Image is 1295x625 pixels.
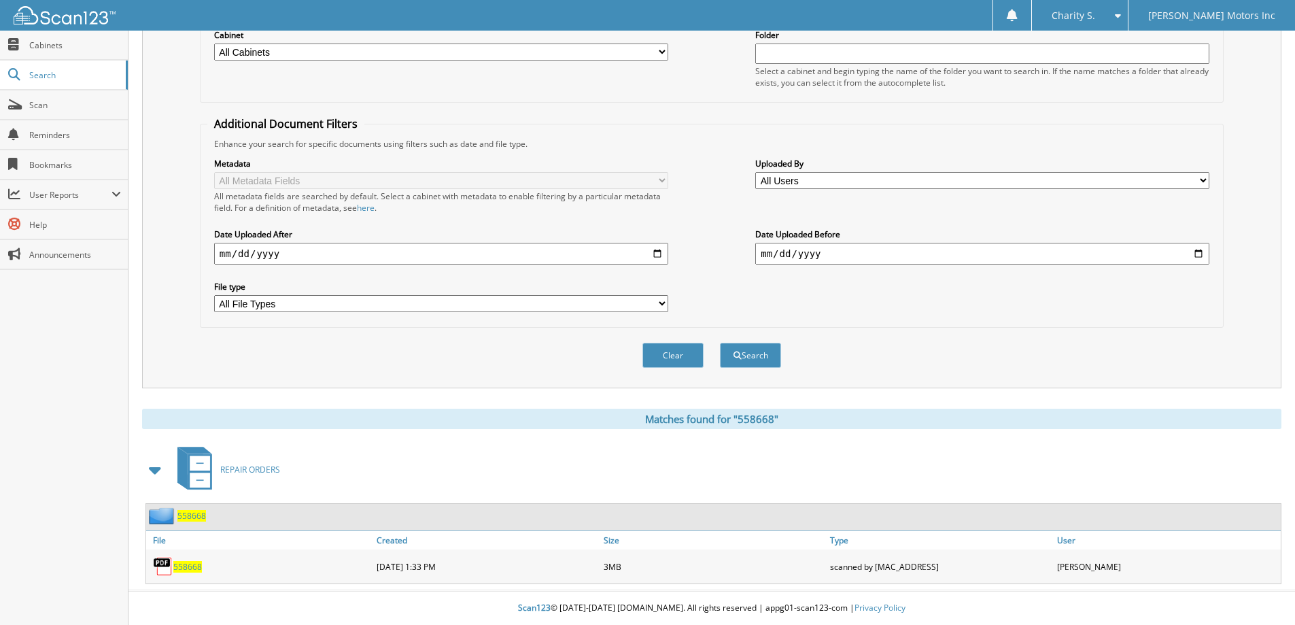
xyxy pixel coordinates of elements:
span: Announcements [29,249,121,260]
img: folder2.png [149,507,177,524]
a: Size [600,531,827,550]
a: here [357,202,375,214]
label: Date Uploaded Before [755,229,1209,240]
a: REPAIR ORDERS [169,443,280,496]
div: All metadata fields are searched by default. Select a cabinet with metadata to enable filtering b... [214,190,668,214]
label: Date Uploaded After [214,229,668,240]
legend: Additional Document Filters [207,116,364,131]
div: Enhance your search for specific documents using filters such as date and file type. [207,138,1216,150]
label: Folder [755,29,1209,41]
img: scan123-logo-white.svg [14,6,116,24]
div: scanned by [MAC_ADDRESS] [827,553,1054,580]
a: 558668 [177,510,206,522]
span: Search [29,69,119,81]
a: File [146,531,373,550]
label: Cabinet [214,29,668,41]
span: REPAIR ORDERS [220,464,280,475]
a: Type [827,531,1054,550]
input: start [214,243,668,265]
div: © [DATE]-[DATE] [DOMAIN_NAME]. All rights reserved | appg01-scan123-com | [128,592,1295,625]
span: Bookmarks [29,159,121,171]
div: Select a cabinet and begin typing the name of the folder you want to search in. If the name match... [755,65,1209,88]
label: Uploaded By [755,158,1209,169]
span: Help [29,219,121,231]
input: end [755,243,1209,265]
a: Created [373,531,600,550]
div: [PERSON_NAME] [1054,553,1281,580]
span: [PERSON_NAME] Motors Inc [1148,12,1275,20]
div: Matches found for "558668" [142,409,1281,429]
span: Scan123 [518,602,551,613]
a: 558668 [173,561,202,573]
label: Metadata [214,158,668,169]
span: Scan [29,99,121,111]
label: File type [214,281,668,292]
span: Reminders [29,129,121,141]
a: User [1054,531,1281,550]
span: Charity S. [1052,12,1095,20]
button: Clear [642,343,704,368]
div: 3MB [600,553,827,580]
a: Privacy Policy [854,602,905,613]
img: PDF.png [153,556,173,577]
div: [DATE] 1:33 PM [373,553,600,580]
button: Search [720,343,781,368]
span: User Reports [29,189,111,201]
span: Cabinets [29,39,121,51]
iframe: Chat Widget [1227,560,1295,625]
